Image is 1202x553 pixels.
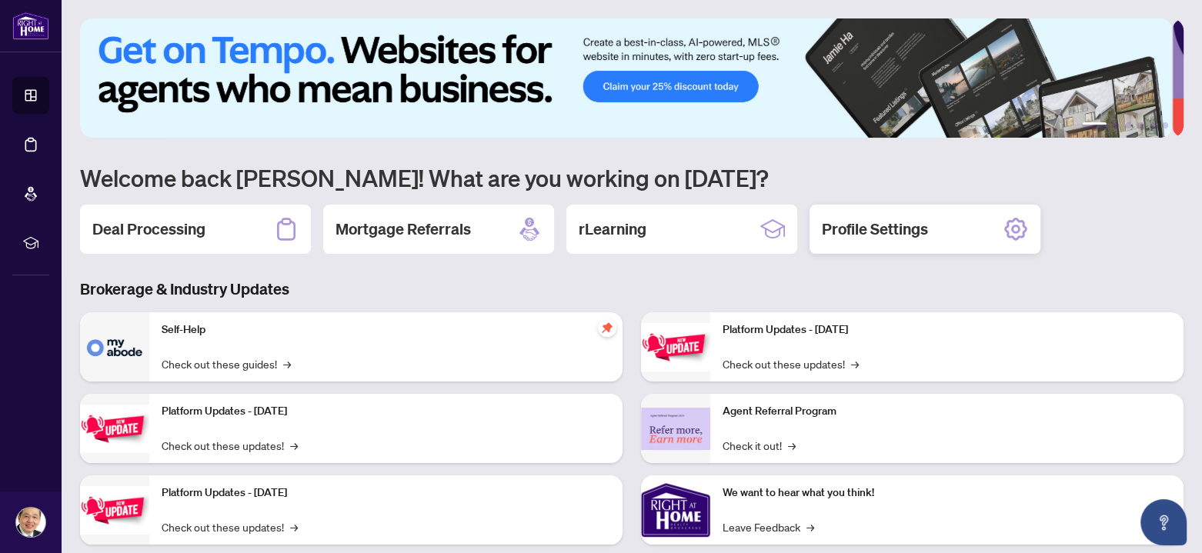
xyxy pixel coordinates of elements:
button: 5 [1150,122,1156,128]
span: pushpin [598,318,616,337]
img: Profile Icon [16,508,45,537]
span: → [283,355,291,372]
a: Check it out!→ [723,437,796,454]
a: Check out these updates!→ [162,437,298,454]
button: 6 [1162,122,1168,128]
img: Slide 0 [80,18,1172,138]
p: Self-Help [162,321,610,338]
img: Platform Updates - July 21, 2025 [80,486,149,535]
span: → [290,518,298,535]
img: Agent Referral Program [641,408,710,450]
span: → [788,437,796,454]
h2: rLearning [579,218,646,240]
button: Open asap [1140,499,1187,545]
p: Agent Referral Program [723,403,1171,420]
img: Self-Help [80,312,149,381]
img: Platform Updates - September 16, 2025 [80,405,149,453]
span: → [290,437,298,454]
p: Platform Updates - [DATE] [162,485,610,501]
h2: Mortgage Referrals [336,218,471,240]
img: Platform Updates - June 23, 2025 [641,323,710,371]
a: Check out these updates!→ [162,518,298,535]
a: Check out these updates!→ [723,355,859,372]
p: We want to hear what you think! [723,485,1171,501]
span: → [806,518,814,535]
h2: Deal Processing [92,218,205,240]
button: 4 [1137,122,1144,128]
p: Platform Updates - [DATE] [162,403,610,420]
button: 1 [1082,122,1107,128]
p: Platform Updates - [DATE] [723,321,1171,338]
img: logo [12,12,49,40]
span: → [851,355,859,372]
a: Check out these guides!→ [162,355,291,372]
button: 2 [1113,122,1119,128]
img: We want to hear what you think! [641,475,710,545]
h1: Welcome back [PERSON_NAME]! What are you working on [DATE]? [80,163,1184,192]
a: Leave Feedback→ [723,518,814,535]
button: 3 [1125,122,1131,128]
h3: Brokerage & Industry Updates [80,278,1184,300]
h2: Profile Settings [822,218,928,240]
